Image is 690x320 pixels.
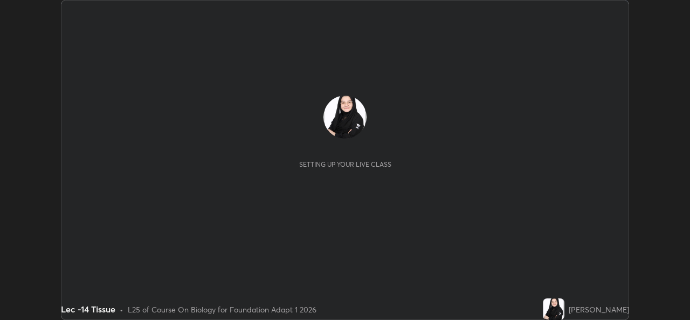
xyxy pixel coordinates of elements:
[569,304,629,315] div: [PERSON_NAME]
[299,160,391,168] div: Setting up your live class
[543,298,564,320] img: 057c7c02de2049eba9048d9a0593b0e0.jpg
[128,304,316,315] div: L25 of Course On Biology for Foundation Adapt 1 2026
[61,303,115,316] div: Lec -14 Tissue
[323,96,367,139] img: 057c7c02de2049eba9048d9a0593b0e0.jpg
[120,304,123,315] div: •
